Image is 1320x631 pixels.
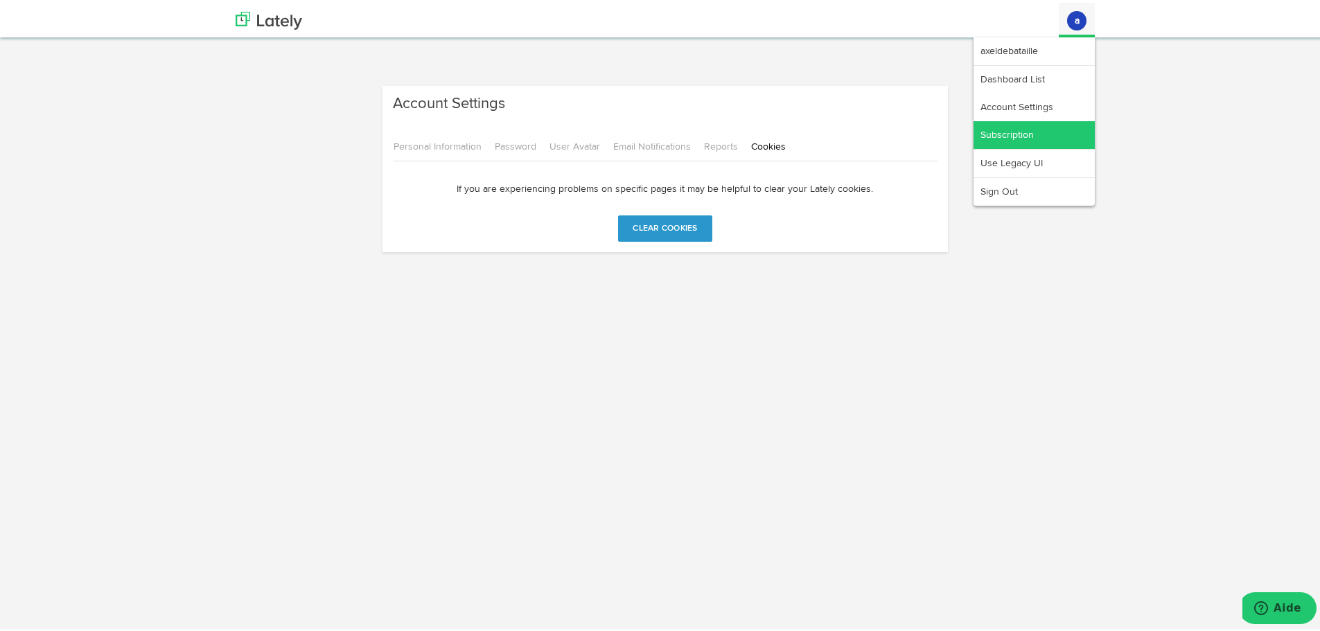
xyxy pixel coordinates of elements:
iframe: Ouvre un widget dans lequel vous pouvez trouver plus d’informations [1242,589,1317,624]
p: If you are experiencing problems on specific pages it may be helpful to clear your Lately cookies. [440,179,891,193]
a: Subscription [974,118,1095,146]
a: axeldebataille [974,35,1095,62]
a: Dashboard List [974,63,1095,91]
a: User Avatar [549,130,611,159]
a: Personal Information [393,130,493,159]
a: Password [494,130,547,159]
a: Sign Out [974,175,1095,203]
a: Email Notifications [613,130,702,159]
a: Cookies [750,130,797,158]
button: a [1067,8,1086,28]
input: Clear cookies [618,213,712,239]
a: Reports [703,130,749,159]
a: Account Settings [974,91,1095,118]
img: logo_lately_bg_light.svg [236,9,302,27]
h3: Account Settings [393,90,938,112]
a: Use Legacy UI [974,147,1095,175]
